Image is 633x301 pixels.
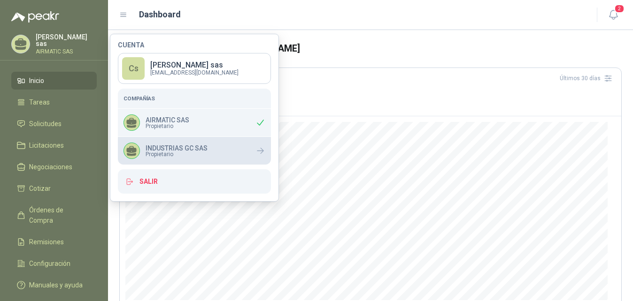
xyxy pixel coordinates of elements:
span: 2 [614,4,625,13]
span: Solicitudes [29,119,62,129]
h5: Compañías [124,94,265,103]
a: INDUSTRIAS GC SASPropietario [118,137,271,165]
span: Inicio [29,75,44,86]
a: Cs[PERSON_NAME] sas[EMAIL_ADDRESS][DOMAIN_NAME] [118,53,271,84]
button: Salir [118,169,271,194]
h1: Dashboard [139,8,181,21]
div: AIRMATIC SASPropietario [118,109,271,136]
h4: Cuenta [118,42,271,48]
a: Configuración [11,255,97,272]
span: Configuración [29,258,70,269]
h3: Bienvenido de nuevo [PERSON_NAME] [134,41,622,56]
p: AIRMATIC SAS [36,49,97,54]
p: [PERSON_NAME] sas [150,61,239,69]
span: Propietario [146,151,208,157]
a: Licitaciones [11,136,97,154]
a: Inicio [11,72,97,90]
span: Remisiones [29,237,64,247]
span: Licitaciones [29,140,64,150]
p: INDUSTRIAS GC SAS [146,145,208,151]
div: Cs [122,57,145,80]
button: 2 [605,7,622,23]
span: Cotizar [29,183,51,194]
p: [EMAIL_ADDRESS][DOMAIN_NAME] [150,70,239,75]
a: Órdenes de Compra [11,201,97,229]
a: Negociaciones [11,158,97,176]
a: Cotizar [11,180,97,197]
p: AIRMATIC SAS [146,117,189,123]
a: Manuales y ayuda [11,276,97,294]
a: Tareas [11,93,97,111]
div: Últimos 30 días [560,71,616,86]
a: Remisiones [11,233,97,251]
img: Logo peakr [11,11,59,23]
span: Órdenes de Compra [29,205,88,226]
span: Propietario [146,123,189,129]
a: Solicitudes [11,115,97,133]
p: Número de solicitudes nuevas por día [125,97,616,103]
h3: Nuevas solicitudes en mis categorías [125,86,616,97]
span: Manuales y ayuda [29,280,83,290]
span: Negociaciones [29,162,72,172]
p: [PERSON_NAME] sas [36,34,97,47]
span: Tareas [29,97,50,107]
